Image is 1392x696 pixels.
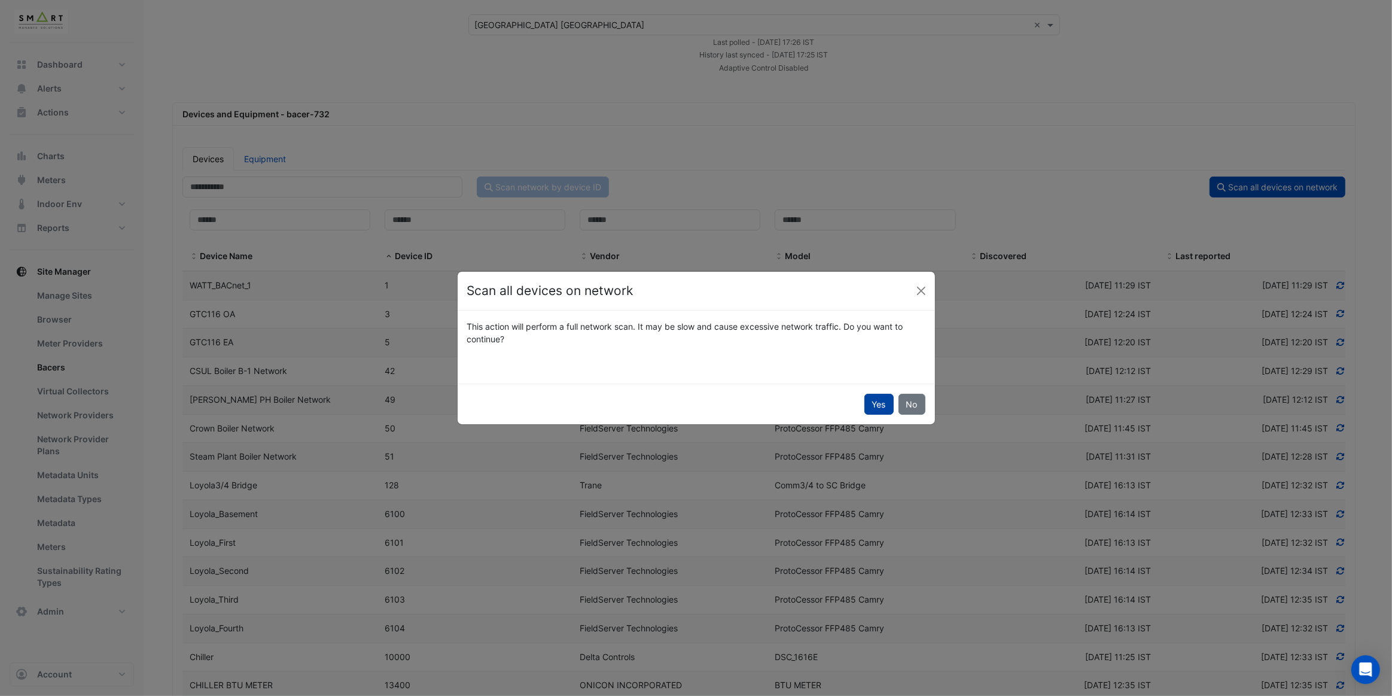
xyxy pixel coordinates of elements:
button: Yes [864,394,894,415]
button: Close [912,282,930,300]
div: This action will perform a full network scan. It may be slow and cause excessive network traffic.... [460,320,933,345]
button: No [898,394,925,415]
div: Open Intercom Messenger [1351,655,1380,684]
h4: Scan all devices on network [467,281,633,300]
